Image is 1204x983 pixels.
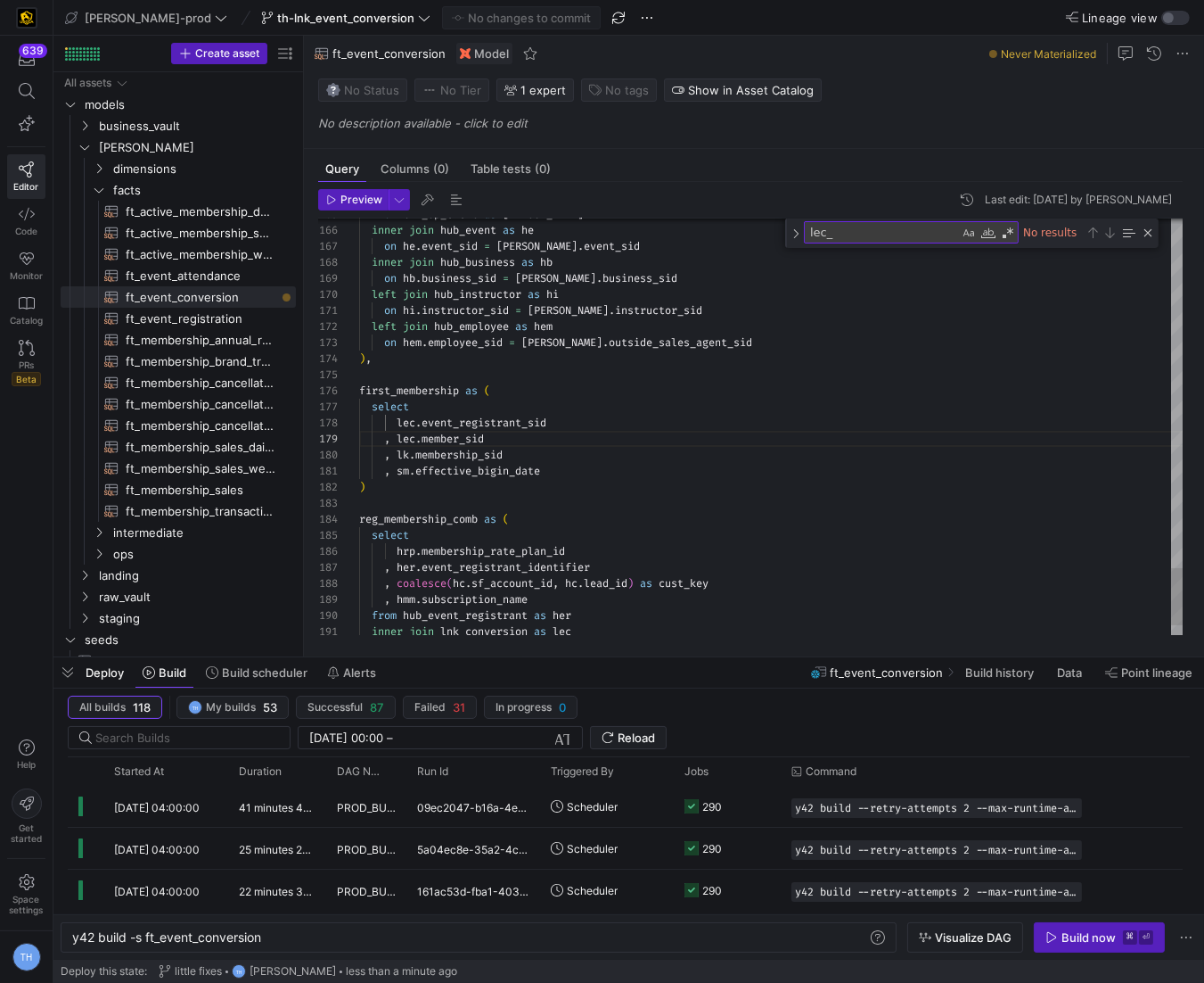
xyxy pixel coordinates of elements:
span: ft_active_membership_daily_forecast​​​​​​​​​​ [126,202,275,222]
input: End datetime [397,731,513,745]
div: 184 [318,511,338,527]
span: th-lnk_event_conversion [277,11,414,25]
a: Code [7,199,45,244]
div: Use Regular Expression (⌥⌘R) [999,224,1017,242]
kbd: ⏎ [1139,930,1153,945]
span: , [384,432,390,446]
span: less than a minute ago [346,965,457,978]
span: staging [99,608,293,629]
span: ft_membership_transaction​​​​​​​​​​ [126,501,275,522]
button: Build now⌘⏎ [1034,922,1165,953]
span: as [484,512,496,526]
button: Successful87 [296,696,396,719]
span: ft_event_conversion [332,46,446,61]
a: ft_membership_cancellations_daily_forecast​​​​​​​​​​ [61,372,296,393]
div: 178 [318,415,338,431]
button: Point lineage [1097,657,1200,688]
span: event_sid [422,239,478,253]
span: . [415,271,422,285]
span: hub_event [440,223,496,237]
div: Match Whole Word (⌥⌘W) [979,224,997,242]
span: PROD_BUILD [337,871,396,913]
div: 170 [318,286,338,302]
span: on [384,335,397,350]
a: ft_membership_sales_weekly_forecast​​​​​​​​​​ [61,458,296,479]
span: 1 expert [520,83,566,97]
span: sm [397,464,409,478]
span: , [365,351,372,366]
div: Press SPACE to select this row. [61,329,296,351]
button: Data [1049,657,1093,688]
a: ft_event_registration​​​​​​​​​​ [61,308,296,329]
button: th-lnk_event_conversion [257,6,435,29]
span: [PERSON_NAME] [521,335,602,350]
span: . [415,560,422,574]
div: Press SPACE to select this row. [61,479,296,500]
span: In progress [496,701,552,714]
span: outside_sales_agent_sid [609,335,752,350]
button: Getstarted [7,781,45,851]
button: 639 [7,43,45,75]
div: Close (Escape) [1141,226,1155,240]
span: , [384,464,390,478]
span: Data [1057,665,1082,680]
a: ft_membership_sales_daily_forecast​​​​​​​​​​ [61,436,296,458]
span: No Status [326,83,399,97]
span: [PERSON_NAME] [515,271,596,285]
span: Get started [11,822,42,844]
span: business_sid [602,271,677,285]
div: 166 [318,222,338,238]
span: join [403,319,428,334]
span: ft_membership_sales​​​​​​​​​​ [126,480,275,500]
div: Press SPACE to select this row. [61,201,296,222]
div: Press SPACE to select this row. [61,436,296,458]
a: ft_membership_cancellations​​​​​​​​​​ [61,415,296,436]
span: ) [359,351,365,366]
div: Press SPACE to select this row. [61,393,296,415]
div: 186 [318,543,338,559]
a: ft_active_membership_daily_forecast​​​​​​​​​​ [61,201,296,222]
span: ft_membership_brand_transfer​​​​​​​​​​ [126,351,275,372]
span: ft_event_registration​​​​​​​​​​ [126,309,275,329]
span: Visualize DAG [935,930,1012,945]
div: 185 [318,527,338,543]
img: No status [326,83,340,97]
span: Space settings [10,894,44,915]
button: little fixesTH[PERSON_NAME]less than a minute ago [154,960,462,983]
div: 5a04ec8e-35a2-4c76-acbe-3f7386bb3dee [406,828,540,869]
div: Toggle Replace [788,219,804,248]
span: ft_membership_cancellations_daily_forecast​​​​​​​​​​ [126,373,275,393]
span: (0) [535,163,551,175]
button: Alerts [319,657,384,688]
span: he [403,239,415,253]
span: join [409,223,434,237]
a: rate_plan_lookup​​​​​​ [61,650,296,672]
textarea: Find [805,222,959,243]
span: [PERSON_NAME] [99,137,293,158]
div: 177 [318,399,338,415]
span: her [397,560,415,574]
span: landing [99,566,293,586]
div: 179 [318,431,338,447]
span: Build history [965,665,1034,680]
span: raw_vault [99,587,293,607]
p: No description available - click to edit [318,116,1197,130]
div: 167 [318,238,338,254]
span: hrp [397,544,415,558]
span: Build [159,665,186,680]
span: effective_bigin_date [415,464,540,478]
span: (0) [433,163,449,175]
button: Create asset [171,43,267,64]
a: ft_membership_cancellations_weekly_forecast​​​​​​​​​​ [61,393,296,415]
span: on [384,239,397,253]
span: select [372,400,409,414]
span: = [509,335,515,350]
span: select [372,528,409,542]
span: Query [325,163,359,175]
span: . [465,576,471,591]
span: lk [397,448,409,462]
button: In progress0 [484,696,577,719]
span: Failed [414,701,446,714]
div: Press SPACE to select this row. [61,115,296,136]
span: , [384,576,390,591]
